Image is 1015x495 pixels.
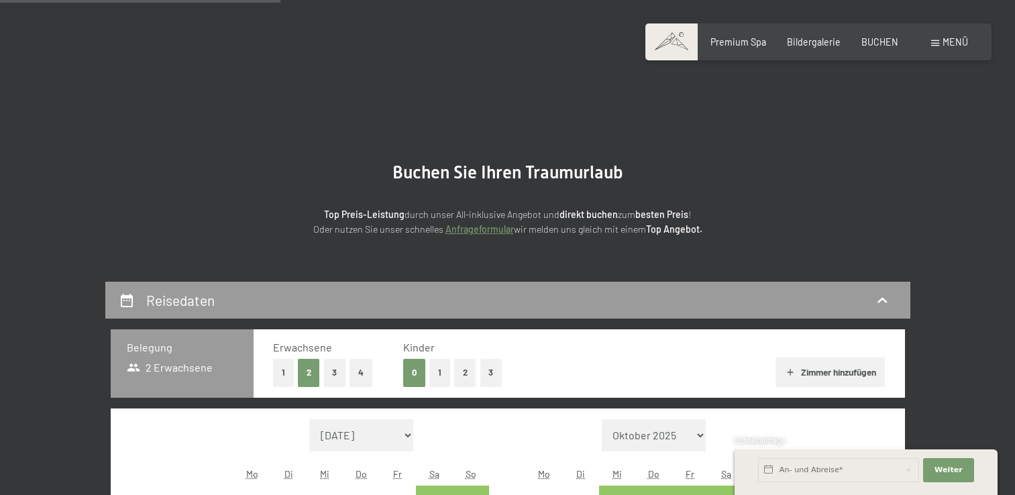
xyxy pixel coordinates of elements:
abbr: Sonntag [466,468,476,480]
strong: Top Preis-Leistung [324,209,405,220]
abbr: Dienstag [284,468,293,480]
a: Bildergalerie [787,36,841,48]
a: Anfrageformular [445,223,514,235]
button: 3 [324,359,346,386]
span: Menü [943,36,968,48]
h2: Reisedaten [146,292,215,309]
button: Weiter [923,458,974,482]
span: Weiter [934,465,963,476]
abbr: Freitag [393,468,402,480]
abbr: Montag [538,468,550,480]
span: 2 Erwachsene [127,360,213,375]
abbr: Samstag [429,468,439,480]
abbr: Mittwoch [612,468,622,480]
p: durch unser All-inklusive Angebot und zum ! Oder nutzen Sie unser schnelles wir melden uns gleich... [213,207,803,237]
strong: besten Preis [635,209,688,220]
a: BUCHEN [861,36,898,48]
span: Buchen Sie Ihren Traumurlaub [392,162,623,182]
button: 1 [429,359,450,386]
button: 4 [350,359,372,386]
abbr: Samstag [721,468,731,480]
button: 2 [298,359,320,386]
button: 2 [454,359,476,386]
strong: direkt buchen [559,209,618,220]
abbr: Montag [246,468,258,480]
button: Zimmer hinzufügen [776,357,885,387]
button: 0 [403,359,425,386]
abbr: Donnerstag [356,468,367,480]
span: Schnellanfrage [735,436,785,445]
abbr: Freitag [686,468,694,480]
abbr: Donnerstag [648,468,659,480]
a: Premium Spa [710,36,766,48]
button: 1 [273,359,294,386]
h3: Belegung [127,340,237,355]
abbr: Mittwoch [320,468,329,480]
abbr: Dienstag [576,468,585,480]
span: Erwachsene [273,341,332,353]
strong: Top Angebot. [646,223,702,235]
button: 3 [480,359,502,386]
span: Kinder [403,341,435,353]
